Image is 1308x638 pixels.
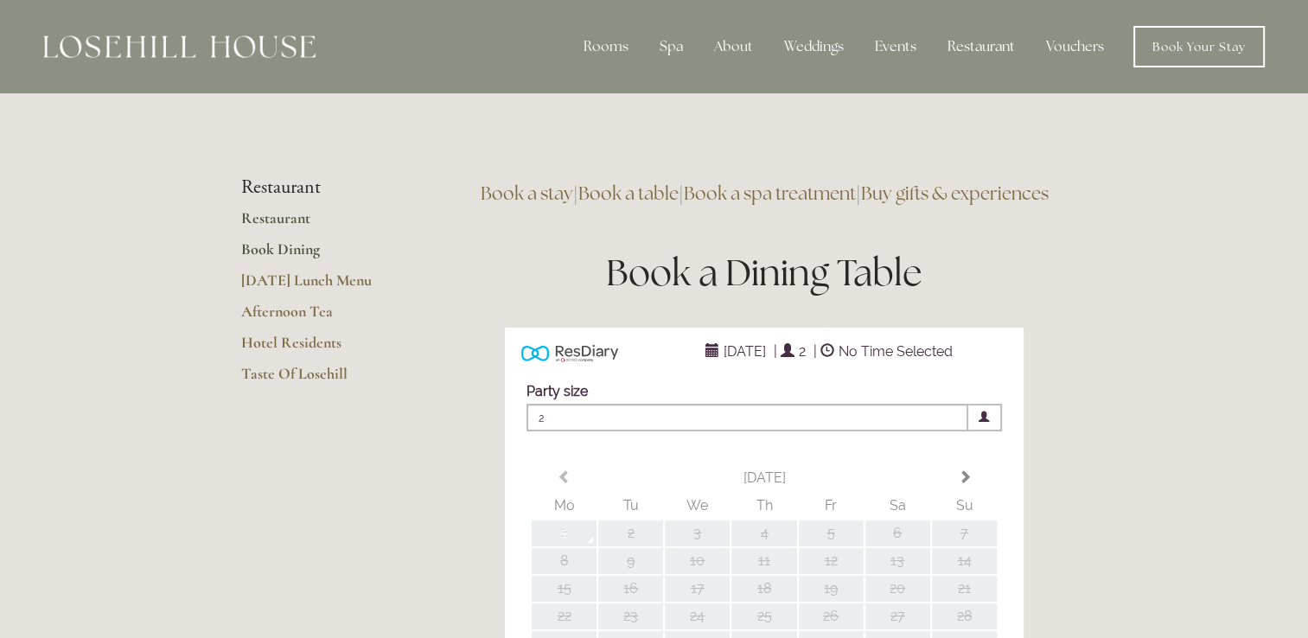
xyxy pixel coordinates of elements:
img: Losehill House [43,35,316,58]
h3: | | | [462,176,1068,211]
a: Book Dining [241,239,406,271]
a: Afternoon Tea [241,302,406,333]
span: 2 [794,339,810,364]
a: Hotel Residents [241,333,406,364]
a: Taste Of Losehill [241,364,406,395]
a: [DATE] Lunch Menu [241,271,406,302]
div: Spa [646,29,697,64]
span: | [774,343,777,360]
div: About [700,29,767,64]
div: Weddings [770,29,858,64]
div: Restaurant [934,29,1029,64]
label: Party size [526,383,588,399]
img: Powered by ResDiary [521,341,618,366]
span: 2 [526,404,968,431]
a: Book a stay [481,182,573,205]
h1: Book a Dining Table [462,247,1068,298]
li: Restaurant [241,176,406,199]
a: Book a table [578,182,679,205]
a: Book Your Stay [1133,26,1265,67]
div: Rooms [570,29,642,64]
span: | [814,343,817,360]
a: Vouchers [1032,29,1118,64]
a: Restaurant [241,208,406,239]
span: No Time Selected [834,339,957,364]
div: Events [861,29,930,64]
span: [DATE] [719,339,770,364]
a: Book a spa treatment [684,182,856,205]
a: Buy gifts & experiences [861,182,1049,205]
